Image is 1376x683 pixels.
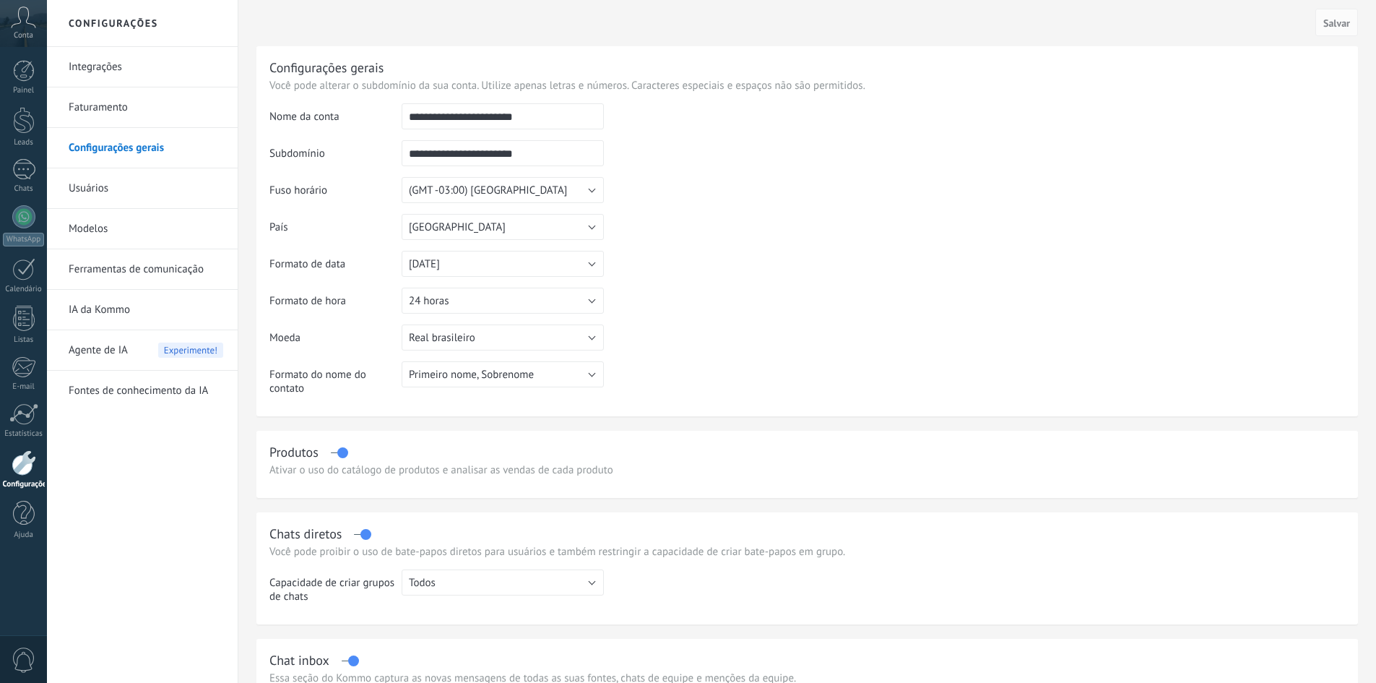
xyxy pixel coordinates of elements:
div: Configurações [3,480,45,489]
span: Primeiro nome, Sobrenome [409,368,534,382]
div: Produtos [269,444,319,460]
li: IA da Kommo [47,290,238,330]
span: Salvar [1323,18,1350,28]
span: Todos [409,576,436,590]
td: Capacidade de criar grupos de chats [269,570,402,614]
li: Fontes de conhecimento da IA [47,371,238,411]
div: Listas [3,335,45,345]
button: Real brasileiro [402,325,604,351]
button: Primeiro nome, Sobrenome [402,361,604,387]
td: Nome da conta [269,103,402,140]
p: Você pode proibir o uso de bate-papos diretos para usuários e também restringir a capacidade de c... [269,545,1345,559]
a: Faturamento [69,87,223,128]
span: Agente de IA [69,330,128,371]
div: Ativar o uso do catálogo de produtos e analisar as vendas de cada produto [269,463,1345,477]
button: (GMT -03:00) [GEOGRAPHIC_DATA] [402,177,604,203]
td: Fuso horário [269,177,402,214]
td: Moeda [269,325,402,361]
li: Agente de IA [47,330,238,371]
td: País [269,214,402,251]
div: Chat inbox [269,652,329,669]
div: Painel [3,86,45,95]
a: Ferramentas de comunicação [69,249,223,290]
li: Modelos [47,209,238,249]
li: Integrações [47,47,238,87]
span: (GMT -03:00) [GEOGRAPHIC_DATA] [409,184,567,197]
li: Usuários [47,168,238,209]
li: Ferramentas de comunicação [47,249,238,290]
button: Salvar [1315,9,1358,36]
div: Configurações gerais [269,59,384,76]
div: Ajuda [3,530,45,540]
button: [DATE] [402,251,604,277]
div: Chats diretos [269,525,342,542]
span: [DATE] [409,257,440,271]
li: Faturamento [47,87,238,128]
span: Conta [14,31,33,40]
div: WhatsApp [3,233,44,246]
a: Modelos [69,209,223,249]
a: Agente de IA Experimente! [69,330,223,371]
li: Configurações gerais [47,128,238,168]
div: Estatísticas [3,429,45,439]
div: Leads [3,138,45,147]
td: Formato do nome do contato [269,361,402,406]
a: IA da Kommo [69,290,223,330]
p: Você pode alterar o subdomínio da sua conta. Utilize apenas letras e números. Caracteres especiai... [269,79,1345,93]
a: Configurações gerais [69,128,223,168]
div: Calendário [3,285,45,294]
button: 24 horas [402,288,604,314]
span: 24 horas [409,294,449,308]
td: Formato de data [269,251,402,288]
button: [GEOGRAPHIC_DATA] [402,214,604,240]
span: Experimente! [158,343,223,358]
a: Usuários [69,168,223,209]
td: Formato de hora [269,288,402,325]
td: Subdomínio [269,140,402,177]
a: Fontes de conhecimento da IA [69,371,223,411]
a: Integrações [69,47,223,87]
span: [GEOGRAPHIC_DATA] [409,220,506,234]
div: E-mail [3,382,45,392]
div: Chats [3,184,45,194]
span: Real brasileiro [409,331,475,345]
button: Todos [402,570,604,596]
